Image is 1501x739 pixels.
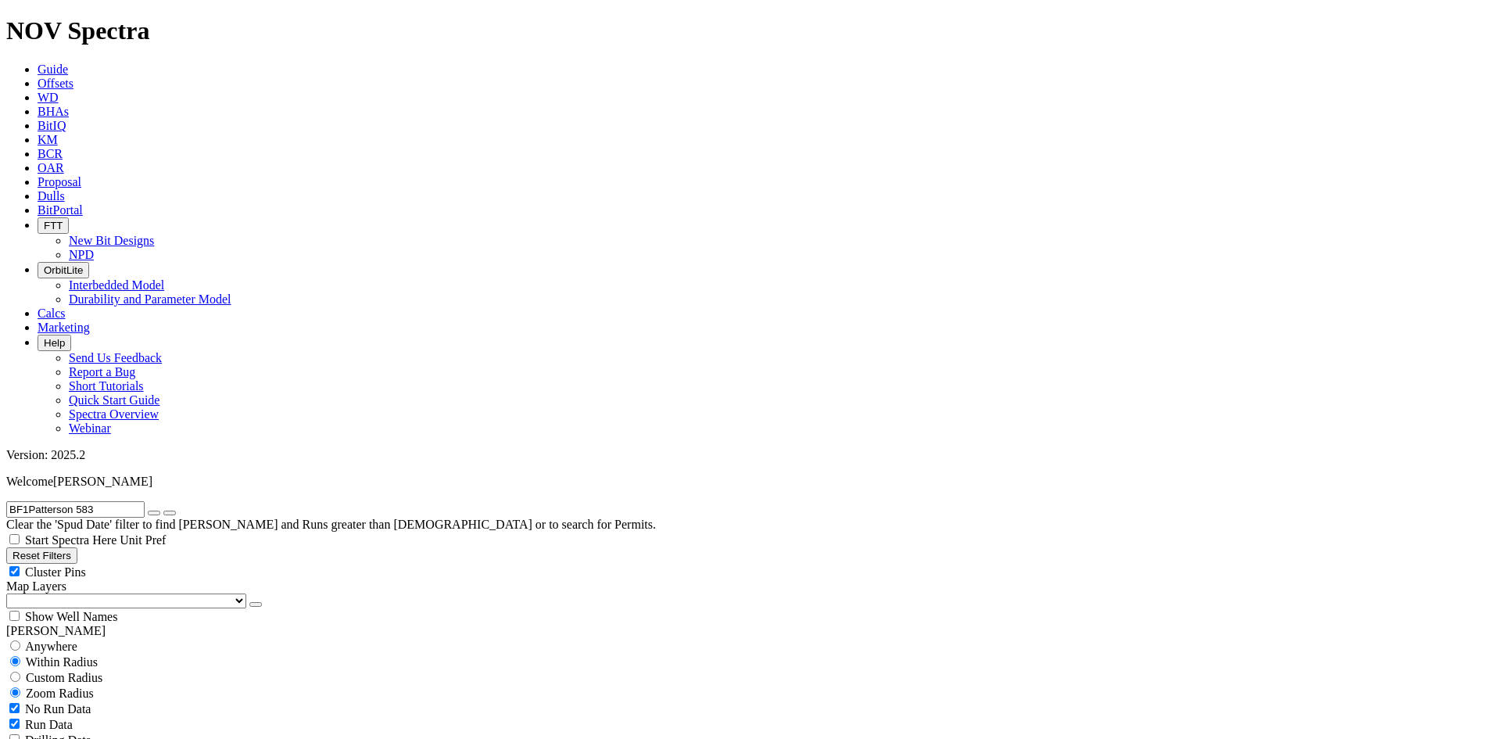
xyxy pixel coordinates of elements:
button: FTT [38,217,69,234]
a: BHAs [38,105,69,118]
a: KM [38,133,58,146]
span: Show Well Names [25,610,117,623]
a: Short Tutorials [69,379,144,393]
a: Proposal [38,175,81,188]
input: Start Spectra Here [9,534,20,544]
a: BCR [38,147,63,160]
a: NPD [69,248,94,261]
span: Help [44,337,65,349]
a: Spectra Overview [69,407,159,421]
span: Run Data [25,718,73,731]
a: Send Us Feedback [69,351,162,364]
a: Report a Bug [69,365,135,378]
div: Version: 2025.2 [6,448,1495,462]
a: Durability and Parameter Model [69,292,231,306]
span: Map Layers [6,579,66,593]
a: BitPortal [38,203,83,217]
a: New Bit Designs [69,234,154,247]
a: Quick Start Guide [69,393,159,407]
button: Help [38,335,71,351]
span: No Run Data [25,702,91,716]
a: OAR [38,161,64,174]
a: Interbedded Model [69,278,164,292]
div: [PERSON_NAME] [6,624,1495,638]
span: Custom Radius [26,671,102,684]
a: BitIQ [38,119,66,132]
span: Clear the 'Spud Date' filter to find [PERSON_NAME] and Runs greater than [DEMOGRAPHIC_DATA] or to... [6,518,656,531]
a: Guide [38,63,68,76]
span: Anywhere [25,640,77,653]
button: Reset Filters [6,547,77,564]
span: Start Spectra Here [25,533,116,547]
button: OrbitLite [38,262,89,278]
h1: NOV Spectra [6,16,1495,45]
span: OrbitLite [44,264,83,276]
a: WD [38,91,59,104]
span: FTT [44,220,63,231]
input: Search [6,501,145,518]
span: Zoom Radius [26,687,94,700]
span: Unit Pref [120,533,166,547]
p: Welcome [6,475,1495,489]
a: Offsets [38,77,73,90]
a: Calcs [38,307,66,320]
span: Cluster Pins [25,565,86,579]
span: Within Radius [26,655,98,669]
a: Marketing [38,321,90,334]
span: [PERSON_NAME] [53,475,152,488]
a: Dulls [38,189,65,203]
a: Webinar [69,422,111,435]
